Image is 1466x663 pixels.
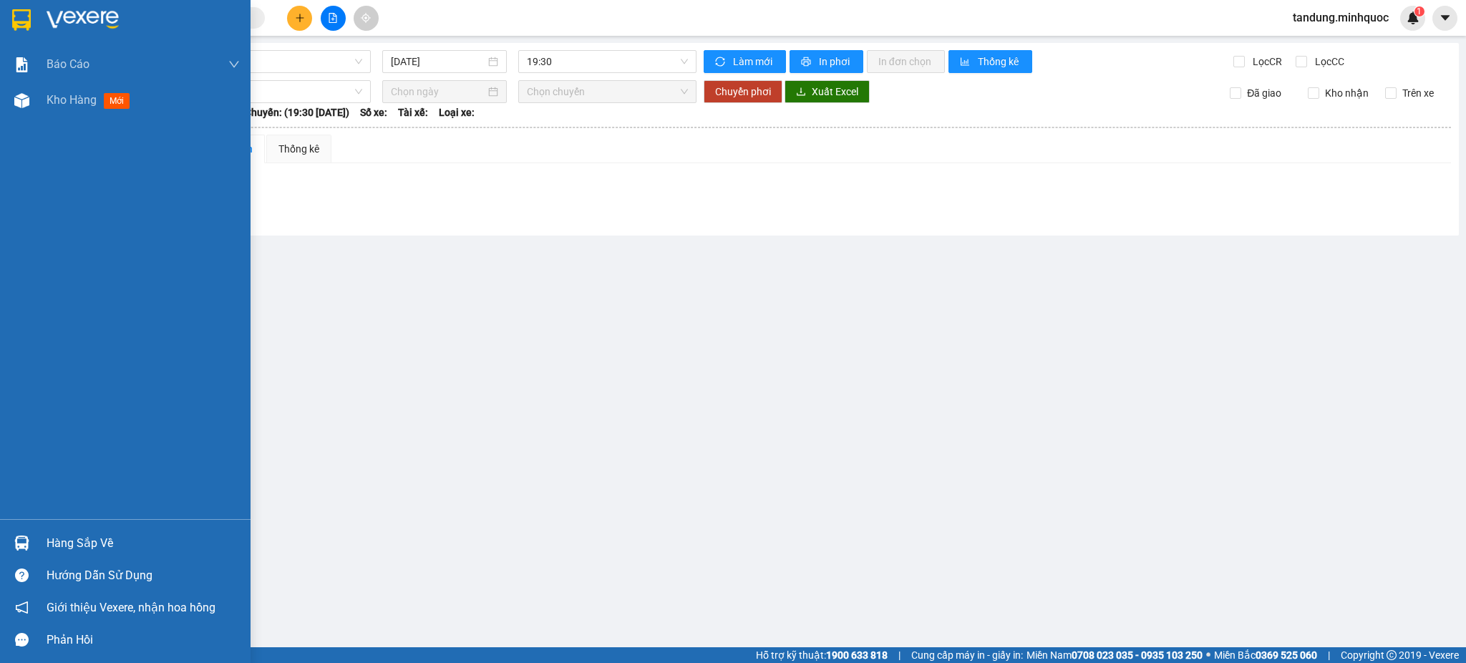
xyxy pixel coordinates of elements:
span: Miền Bắc [1214,647,1317,663]
button: downloadXuất Excel [785,80,870,103]
div: Phản hồi [47,629,240,651]
span: aim [361,13,371,23]
span: Trên xe [1397,85,1440,101]
button: bar-chartThống kê [948,50,1032,73]
span: Làm mới [733,54,775,69]
span: down [228,59,240,70]
span: plus [295,13,305,23]
input: Chọn ngày [391,84,485,100]
span: Tài xế: [398,105,428,120]
span: file-add [328,13,338,23]
button: syncLàm mới [704,50,786,73]
button: In đơn chọn [867,50,945,73]
span: question-circle [15,568,29,582]
span: Kho hàng [47,93,97,107]
span: Báo cáo [47,55,89,73]
span: Loại xe: [439,105,475,120]
span: ⚪️ [1206,652,1210,658]
span: printer [801,57,813,68]
span: notification [15,601,29,614]
button: plus [287,6,312,31]
span: copyright [1387,650,1397,660]
span: Đã giao [1241,85,1287,101]
div: Hướng dẫn sử dụng [47,565,240,586]
button: Chuyển phơi [704,80,782,103]
img: warehouse-icon [14,93,29,108]
span: Lọc CR [1247,54,1284,69]
span: caret-down [1439,11,1452,24]
span: 1 [1417,6,1422,16]
span: Cung cấp máy in - giấy in: [911,647,1023,663]
span: sync [715,57,727,68]
span: In phơi [819,54,852,69]
img: logo-vxr [12,9,31,31]
span: tandung.minhquoc [1281,9,1400,26]
span: Lọc CC [1309,54,1346,69]
strong: 0369 525 060 [1256,649,1317,661]
span: bar-chart [960,57,972,68]
span: Chọn chuyến [527,81,688,102]
sup: 1 [1414,6,1424,16]
img: solution-icon [14,57,29,72]
span: | [898,647,901,663]
span: Miền Nam [1026,647,1203,663]
strong: 0708 023 035 - 0935 103 250 [1072,649,1203,661]
input: 13/08/2025 [391,54,485,69]
span: message [15,633,29,647]
span: Kho nhận [1319,85,1374,101]
div: Hàng sắp về [47,533,240,554]
span: 19:30 [527,51,688,72]
button: file-add [321,6,346,31]
button: printerIn phơi [790,50,863,73]
button: caret-down [1432,6,1457,31]
strong: 1900 633 818 [826,649,888,661]
div: Thống kê [278,141,319,157]
span: mới [104,93,130,109]
button: aim [354,6,379,31]
span: Số xe: [360,105,387,120]
img: icon-new-feature [1407,11,1419,24]
span: | [1328,647,1330,663]
img: warehouse-icon [14,536,29,551]
span: Thống kê [978,54,1021,69]
span: Giới thiệu Vexere, nhận hoa hồng [47,599,215,616]
span: Chuyến: (19:30 [DATE]) [245,105,349,120]
span: Hỗ trợ kỹ thuật: [756,647,888,663]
